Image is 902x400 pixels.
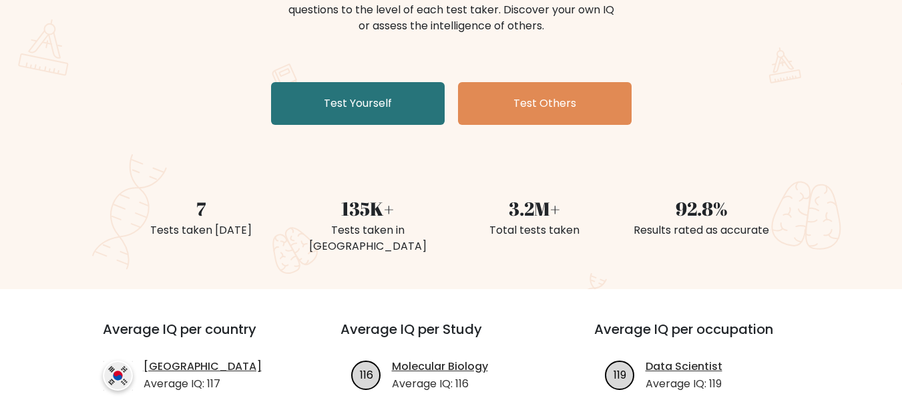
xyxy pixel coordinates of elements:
[594,321,816,353] h3: Average IQ per occupation
[459,222,610,238] div: Total tests taken
[392,376,488,392] p: Average IQ: 116
[144,359,262,375] a: [GEOGRAPHIC_DATA]
[271,82,445,125] a: Test Yourself
[614,367,626,382] text: 119
[359,367,373,382] text: 116
[126,194,276,222] div: 7
[646,376,722,392] p: Average IQ: 119
[103,361,133,391] img: country
[392,359,488,375] a: Molecular Biology
[292,222,443,254] div: Tests taken in [GEOGRAPHIC_DATA]
[103,321,292,353] h3: Average IQ per country
[626,194,777,222] div: 92.8%
[126,222,276,238] div: Tests taken [DATE]
[459,194,610,222] div: 3.2M+
[458,82,632,125] a: Test Others
[144,376,262,392] p: Average IQ: 117
[341,321,562,353] h3: Average IQ per Study
[626,222,777,238] div: Results rated as accurate
[646,359,722,375] a: Data Scientist
[292,194,443,222] div: 135K+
